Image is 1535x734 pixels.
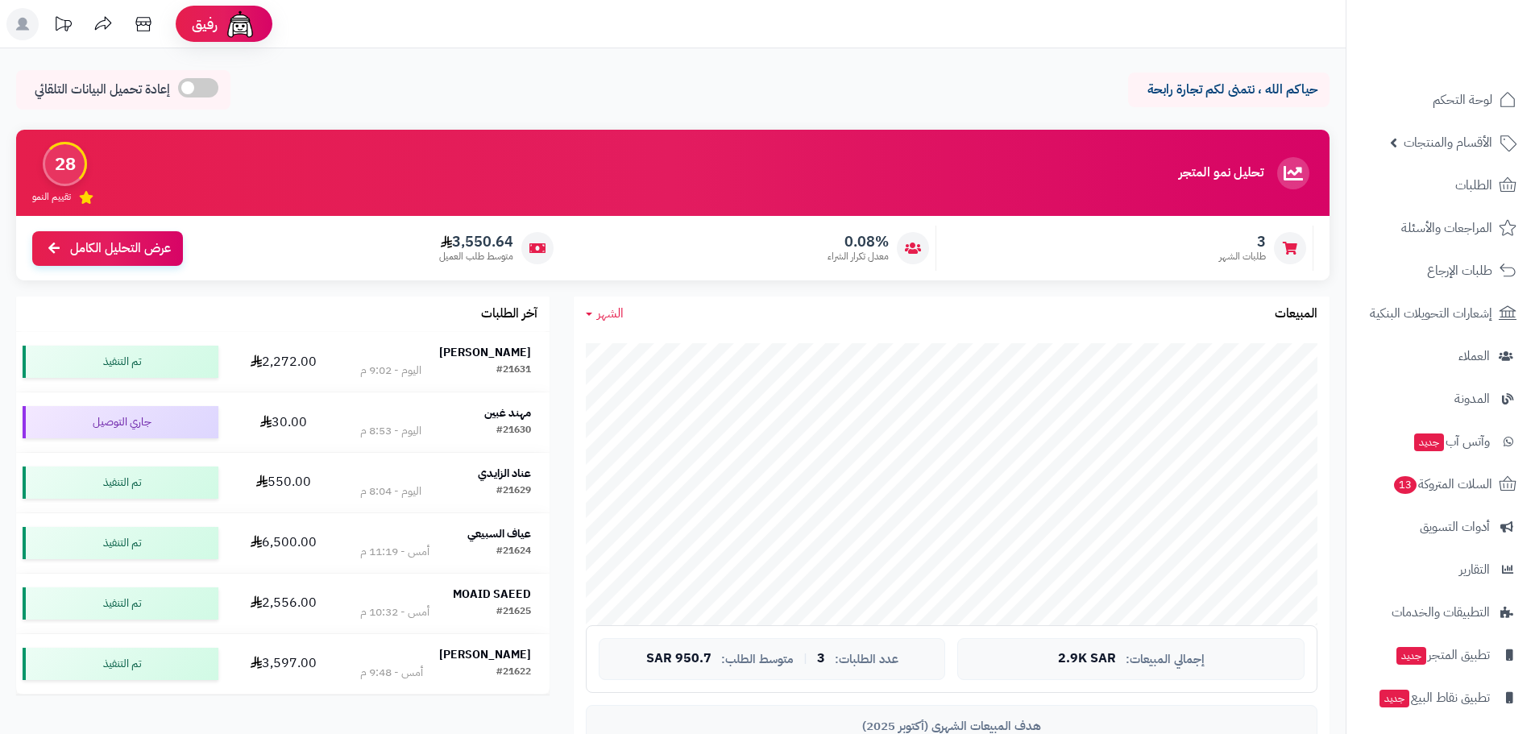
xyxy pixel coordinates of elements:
[225,453,341,512] td: 550.00
[43,8,83,44] a: تحديثات المنصة
[1392,473,1492,496] span: السلات المتروكة
[192,15,218,34] span: رفيق
[1394,476,1417,494] span: 13
[360,363,421,379] div: اليوم - 9:02 م
[1356,81,1525,119] a: لوحة التحكم
[70,239,171,258] span: عرض التحليل الكامل
[1356,593,1525,632] a: التطبيقات والخدمات
[23,527,218,559] div: تم التنفيذ
[484,404,531,421] strong: مهند غبين
[1392,601,1490,624] span: التطبيقات والخدمات
[496,483,531,500] div: #21629
[1140,81,1317,99] p: حياكم الله ، نتمنى لكم تجارة رابحة
[1356,379,1525,418] a: المدونة
[1356,465,1525,504] a: السلات المتروكة13
[496,665,531,681] div: #21622
[224,8,256,40] img: ai-face.png
[1126,653,1205,666] span: إجمالي المبيعات:
[828,233,889,251] span: 0.08%
[1356,550,1525,589] a: التقارير
[478,465,531,482] strong: عناد الزايدي
[1356,337,1525,375] a: العملاء
[1455,174,1492,197] span: الطلبات
[1458,345,1490,367] span: العملاء
[1058,652,1116,666] span: 2.9K SAR
[496,423,531,439] div: #21630
[1356,508,1525,546] a: أدوات التسويق
[439,646,531,663] strong: [PERSON_NAME]
[467,525,531,542] strong: عياف السبيعي
[439,250,513,263] span: متوسط طلب العميل
[1401,217,1492,239] span: المراجعات والأسئلة
[1356,422,1525,461] a: وآتس آبجديد
[1219,250,1266,263] span: طلبات الشهر
[23,648,218,680] div: تم التنفيذ
[35,81,170,99] span: إعادة تحميل البيانات التلقائي
[1356,251,1525,290] a: طلبات الإرجاع
[597,304,624,323] span: الشهر
[1433,89,1492,111] span: لوحة التحكم
[225,634,341,694] td: 3,597.00
[1370,302,1492,325] span: إشعارات التحويلات البنكية
[23,406,218,438] div: جاري التوصيل
[225,513,341,573] td: 6,500.00
[23,587,218,620] div: تم التنفيذ
[496,363,531,379] div: #21631
[23,346,218,378] div: تم التنفيذ
[835,653,898,666] span: عدد الطلبات:
[803,653,807,665] span: |
[586,305,624,323] a: الشهر
[32,231,183,266] a: عرض التحليل الكامل
[1404,131,1492,154] span: الأقسام والمنتجات
[1427,259,1492,282] span: طلبات الإرجاع
[1356,209,1525,247] a: المراجعات والأسئلة
[817,652,825,666] span: 3
[360,665,423,681] div: أمس - 9:48 م
[360,483,421,500] div: اليوم - 8:04 م
[1395,644,1490,666] span: تطبيق المتجر
[1413,430,1490,453] span: وآتس آب
[453,586,531,603] strong: MOAID SAEED
[1356,678,1525,717] a: تطبيق نقاط البيعجديد
[1378,686,1490,709] span: تطبيق نقاط البيع
[1414,433,1444,451] span: جديد
[360,544,429,560] div: أمس - 11:19 م
[225,392,341,452] td: 30.00
[32,190,71,204] span: تقييم النمو
[496,604,531,620] div: #21625
[360,604,429,620] div: أمس - 10:32 م
[439,233,513,251] span: 3,550.64
[1396,647,1426,665] span: جديد
[1179,166,1263,180] h3: تحليل نمو المتجر
[1425,45,1520,79] img: logo-2.png
[1459,558,1490,581] span: التقارير
[360,423,421,439] div: اليوم - 8:53 م
[1379,690,1409,707] span: جديد
[496,544,531,560] div: #21624
[1454,388,1490,410] span: المدونة
[439,344,531,361] strong: [PERSON_NAME]
[1275,307,1317,321] h3: المبيعات
[23,467,218,499] div: تم التنفيذ
[225,332,341,392] td: 2,272.00
[1356,294,1525,333] a: إشعارات التحويلات البنكية
[1356,636,1525,674] a: تطبيق المتجرجديد
[1219,233,1266,251] span: 3
[225,574,341,633] td: 2,556.00
[646,652,711,666] span: 950.7 SAR
[1356,166,1525,205] a: الطلبات
[481,307,537,321] h3: آخر الطلبات
[721,653,794,666] span: متوسط الطلب:
[828,250,889,263] span: معدل تكرار الشراء
[1420,516,1490,538] span: أدوات التسويق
